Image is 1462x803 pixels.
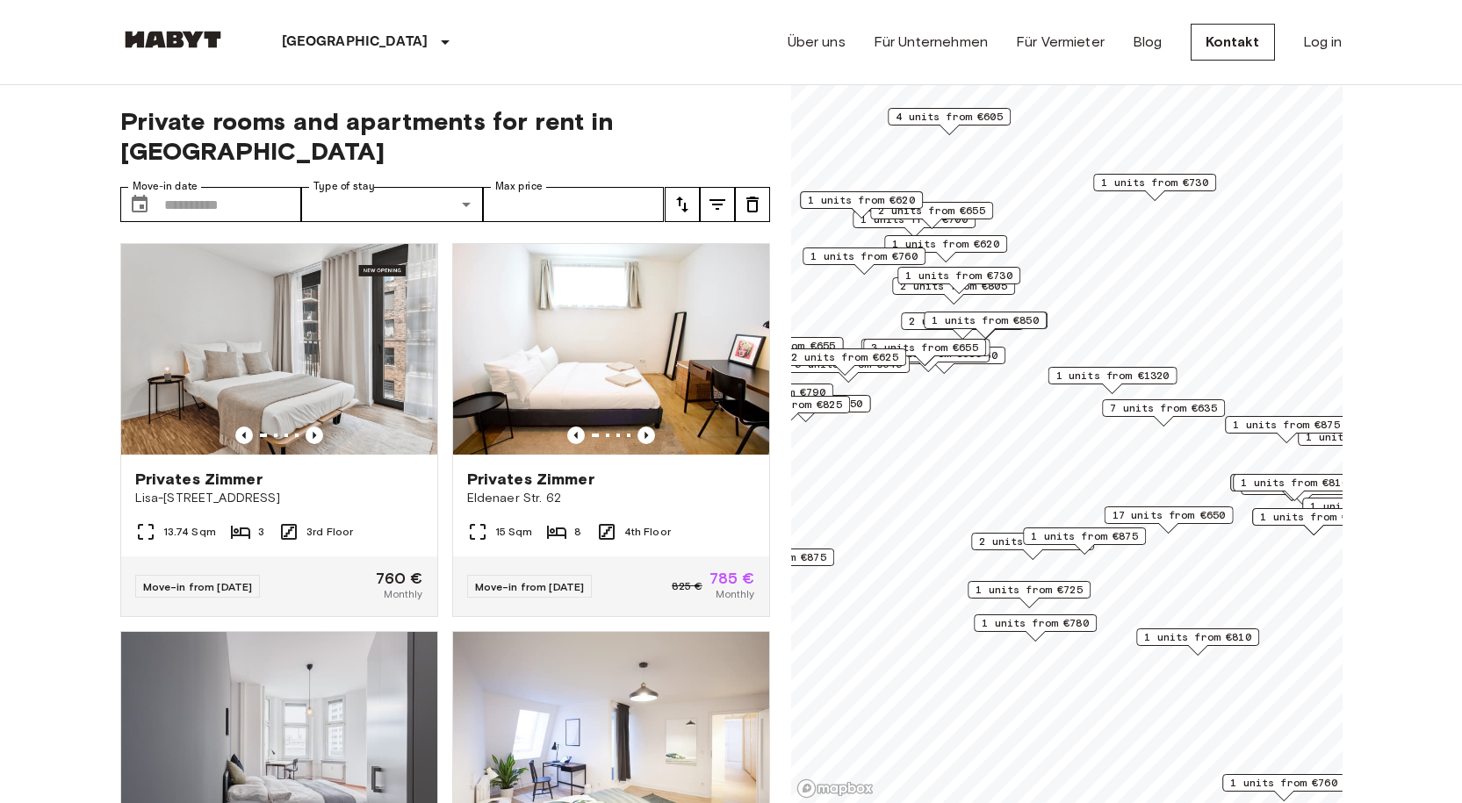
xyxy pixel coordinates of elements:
[787,355,910,383] div: Map marker
[925,312,1048,339] div: Map marker
[143,580,253,593] span: Move-in from [DATE]
[637,427,655,444] button: Previous image
[1233,474,1356,501] div: Map marker
[574,524,581,540] span: 8
[1110,400,1217,416] span: 7 units from €635
[1133,32,1163,53] a: Blog
[909,313,1016,329] span: 2 units from €655
[888,108,1011,135] div: Map marker
[135,490,423,507] span: Lisa-[STREET_ADDRESS]
[735,187,770,222] button: tune
[874,32,988,53] a: Für Unternehmen
[122,187,157,222] button: Choose date
[135,469,263,490] span: Privates Zimmer
[1102,399,1225,427] div: Map marker
[475,580,585,593] span: Move-in from [DATE]
[976,582,1083,598] span: 1 units from €725
[495,524,533,540] span: 15 Sqm
[882,347,1005,374] div: Map marker
[700,187,735,222] button: tune
[783,348,906,376] div: Map marker
[567,427,585,444] button: Previous image
[714,337,843,364] div: Map marker
[1230,474,1353,501] div: Map marker
[810,248,918,264] span: 1 units from €760
[901,312,1024,340] div: Map marker
[133,179,198,194] label: Move-in date
[1230,775,1337,791] span: 1 units from €760
[735,397,842,412] span: 1 units from €825
[467,469,594,490] span: Privates Zimmer
[884,235,1007,262] div: Map marker
[1112,507,1225,523] span: 17 units from €650
[709,570,755,586] span: 785 €
[870,202,993,229] div: Map marker
[665,187,700,222] button: tune
[1241,475,1348,491] span: 1 units from €810
[924,312,1047,339] div: Map marker
[718,384,825,400] span: 2 units from €790
[905,268,1012,283] span: 1 units from €730
[710,384,833,411] div: Map marker
[453,244,769,455] img: Marketing picture of unit DE-01-012-001-04H
[376,570,423,586] span: 760 €
[979,534,1086,549] span: 2 units from €865
[235,427,253,444] button: Previous image
[467,490,755,507] span: Eldenaer Str. 62
[897,267,1020,294] div: Map marker
[861,212,968,227] span: 1 units from €700
[120,31,226,48] img: Habyt
[791,349,898,365] span: 2 units from €625
[863,339,986,366] div: Map marker
[853,211,976,238] div: Map marker
[796,778,874,799] a: Mapbox logo
[1016,32,1105,53] a: Für Vermieter
[892,236,999,252] span: 1 units from €620
[306,427,323,444] button: Previous image
[878,203,985,219] span: 2 units from €655
[1104,506,1233,534] div: Map marker
[722,338,835,354] span: 20 units from €655
[1101,175,1208,190] span: 1 units from €730
[1303,32,1343,53] a: Log in
[971,533,1094,560] div: Map marker
[727,396,850,423] div: Map marker
[282,32,429,53] p: [GEOGRAPHIC_DATA]
[1023,527,1146,555] div: Map marker
[306,524,353,540] span: 3rd Floor
[1191,24,1275,61] a: Kontakt
[452,243,770,617] a: Marketing picture of unit DE-01-012-001-04HPrevious imagePrevious imagePrivates ZimmerEldenaer St...
[1225,416,1348,443] div: Map marker
[968,581,1091,608] div: Map marker
[716,586,754,602] span: Monthly
[1144,629,1251,645] span: 1 units from €810
[120,243,438,617] a: Marketing picture of unit DE-01-489-305-002Previous imagePrevious imagePrivates ZimmerLisa-[STREE...
[120,106,770,166] span: Private rooms and apartments for rent in [GEOGRAPHIC_DATA]
[808,192,915,208] span: 1 units from €620
[1233,417,1340,433] span: 1 units from €875
[1048,367,1177,394] div: Map marker
[800,191,923,219] div: Map marker
[1031,528,1138,544] span: 1 units from €875
[974,614,1097,642] div: Map marker
[719,549,826,565] span: 2 units from €875
[672,578,702,594] span: 825 €
[258,524,264,540] span: 3
[932,312,1039,328] span: 1 units from €850
[711,548,834,576] div: Map marker
[788,32,846,53] a: Über uns
[121,244,437,455] img: Marketing picture of unit DE-01-489-305-002
[1222,774,1345,801] div: Map marker
[892,277,1015,305] div: Map marker
[1055,368,1169,384] span: 1 units from €1320
[896,109,1003,125] span: 4 units from €605
[1093,174,1216,201] div: Map marker
[313,179,375,194] label: Type of stay
[890,348,997,363] span: 2 units from €760
[803,247,925,275] div: Map marker
[1136,628,1259,656] div: Map marker
[749,396,862,412] span: 1 units from €1150
[741,395,870,422] div: Map marker
[1310,498,1417,514] span: 1 units from €810
[861,339,990,366] div: Map marker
